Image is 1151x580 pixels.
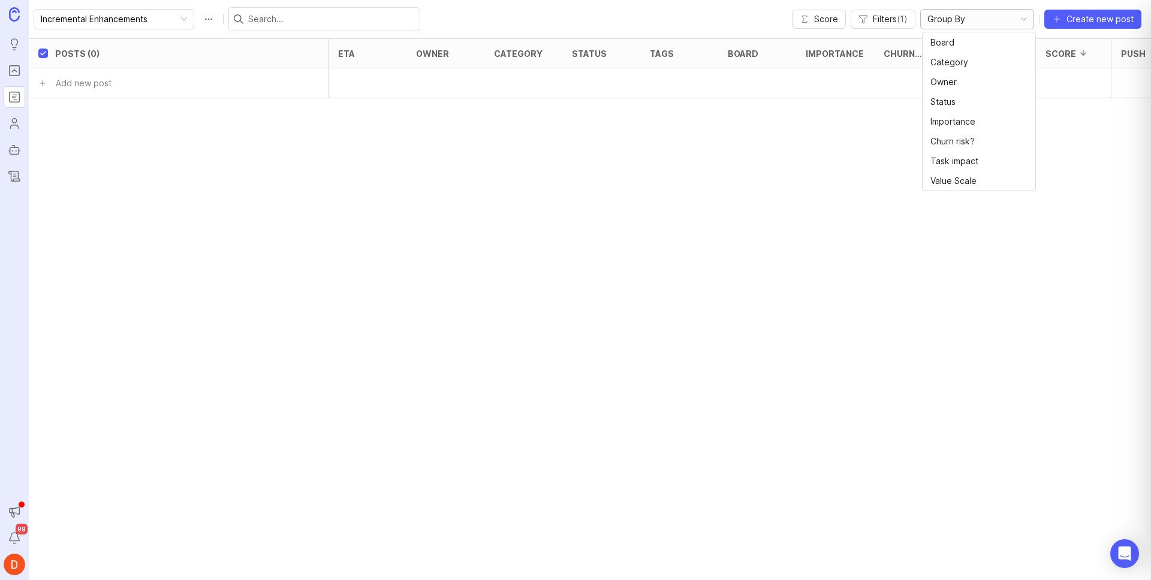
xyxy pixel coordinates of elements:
[4,113,25,134] a: Users
[884,49,928,58] div: Churn risk?
[199,10,218,29] button: Roadmap options
[814,13,838,25] span: Score
[1110,539,1139,568] div: Open Intercom Messenger
[338,49,355,58] div: eta
[4,554,25,575] img: Daniel G
[55,49,100,58] div: Posts (0)
[930,95,956,108] span: Status
[930,115,975,128] span: Importance
[1066,13,1134,25] span: Create new post
[728,49,758,58] div: board
[650,49,674,58] div: tags
[851,10,915,29] button: Filters(1)
[248,13,415,26] input: Search...
[4,165,25,187] a: Changelog
[930,155,978,168] span: Task impact
[873,13,908,25] span: Filters
[16,524,28,534] span: 99
[9,7,20,21] img: Canny Home
[930,56,968,69] span: Category
[4,139,25,161] a: Autopilot
[4,501,25,522] button: Announcements
[56,77,112,90] div: Add new post
[930,75,957,89] span: Owner
[41,13,173,26] input: Incremental Enhancements
[34,9,194,29] div: toggle menu
[416,49,449,58] div: owner
[920,9,1034,29] div: toggle menu
[927,13,965,26] span: Group By
[1014,14,1034,24] svg: toggle icon
[4,60,25,81] a: Portal
[930,135,975,148] span: Churn risk?
[1045,49,1076,58] div: Score
[494,49,543,58] div: category
[4,86,25,108] a: Roadmaps
[897,14,908,24] span: ( 1 )
[792,10,846,29] button: Score
[930,174,977,188] span: Value Scale
[4,527,25,549] button: Notifications
[930,36,954,49] span: Board
[1044,10,1141,29] button: Create new post
[1121,49,1146,58] div: Push
[174,14,194,24] svg: toggle icon
[806,49,864,58] div: Importance
[572,49,607,58] div: status
[4,34,25,55] a: Ideas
